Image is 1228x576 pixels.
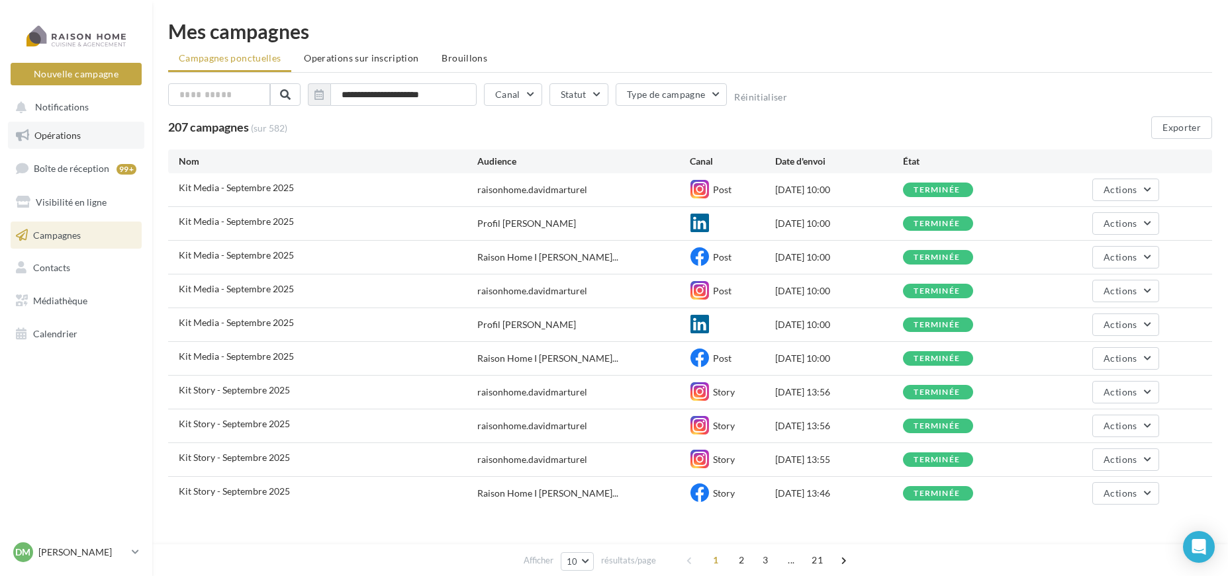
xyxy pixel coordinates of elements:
div: raisonhome.davidmarturel [477,419,587,432]
div: [DATE] 13:55 [775,453,903,466]
span: Story [714,386,735,397]
button: Actions [1092,179,1158,201]
a: Visibilité en ligne [8,188,144,216]
div: Profil [PERSON_NAME] [477,318,576,331]
span: Campagnes [33,229,81,240]
div: terminée [914,186,960,194]
span: Actions [1104,251,1137,263]
span: Kit Media - Septembre 2025 [179,249,294,261]
span: 21 [806,550,828,571]
a: Calendrier [8,320,144,348]
button: Actions [1092,381,1158,403]
div: [DATE] 10:00 [775,284,903,298]
button: Actions [1092,415,1158,437]
div: terminée [914,321,960,329]
span: Actions [1104,487,1137,499]
span: Story [714,454,735,465]
div: [DATE] 10:00 [775,352,903,365]
div: État [903,155,1031,168]
span: Afficher [524,554,553,567]
span: 1 [705,550,726,571]
a: Contacts [8,254,144,282]
span: Raison Home I [PERSON_NAME]... [477,352,618,365]
button: Type de campagne [616,83,728,106]
span: Post [714,285,732,296]
div: terminée [914,287,960,296]
span: Contacts [33,262,70,273]
button: Nouvelle campagne [11,63,142,85]
button: Statut [549,83,608,106]
div: raisonhome.davidmarturel [477,284,587,298]
span: Kit Media - Septembre 2025 [179,283,294,294]
div: terminée [914,253,960,262]
span: Actions [1104,386,1137,397]
div: terminée [914,220,960,228]
a: Médiathèque [8,287,144,315]
span: Médiathèque [33,295,87,306]
div: raisonhome.davidmarturel [477,453,587,466]
div: Nom [179,155,477,168]
span: Kit Story - Septembre 2025 [179,485,290,497]
span: Kit Story - Septembre 2025 [179,418,290,429]
a: Boîte de réception99+ [8,154,144,183]
div: [DATE] 10:00 [775,183,903,196]
p: [PERSON_NAME] [38,546,126,559]
span: Actions [1104,352,1137,364]
div: Open Intercom Messenger [1183,531,1215,563]
span: résultats/page [601,554,656,567]
span: Kit Media - Septembre 2025 [179,317,294,328]
div: [DATE] 10:00 [775,217,903,230]
span: Story [714,487,735,499]
div: [DATE] 10:00 [775,251,903,264]
span: Operations sur inscription [304,52,418,63]
button: Canal [484,83,542,106]
a: DM [PERSON_NAME] [11,540,142,565]
span: Brouillons [442,52,487,63]
a: Campagnes [8,222,144,249]
span: Actions [1104,184,1137,195]
div: Mes campagnes [168,21,1212,41]
button: Actions [1092,347,1158,370]
button: Réinitialiser [734,92,787,103]
button: Actions [1092,246,1158,268]
div: raisonhome.davidmarturel [477,183,587,196]
div: Date d'envoi [775,155,903,168]
span: Actions [1104,319,1137,330]
button: Actions [1092,212,1158,235]
span: Story [714,420,735,431]
span: (sur 582) [251,122,287,135]
span: Kit Story - Septembre 2025 [179,452,290,463]
span: Notifications [35,102,89,113]
span: Kit Media - Septembre 2025 [179,216,294,227]
span: Actions [1104,454,1137,465]
span: Kit Media - Septembre 2025 [179,182,294,193]
span: Kit Media - Septembre 2025 [179,350,294,362]
a: Opérations [8,122,144,149]
div: [DATE] 10:00 [775,318,903,331]
span: Actions [1104,285,1137,296]
div: [DATE] 13:56 [775,419,903,432]
button: Actions [1092,313,1158,336]
span: 3 [755,550,776,571]
span: Actions [1104,218,1137,229]
div: terminée [914,489,960,498]
button: Actions [1092,448,1158,471]
span: Boîte de réception [34,163,109,174]
button: Actions [1092,482,1158,505]
span: Calendrier [33,328,77,339]
span: 10 [567,556,578,567]
div: terminée [914,422,960,431]
span: Visibilité en ligne [36,196,107,208]
button: Actions [1092,280,1158,302]
span: Post [714,184,732,195]
div: terminée [914,456,960,464]
div: Audience [477,155,690,168]
div: Canal [690,155,776,168]
span: DM [16,546,31,559]
span: Opérations [34,130,81,141]
span: Kit Story - Septembre 2025 [179,384,290,395]
div: 99+ [117,164,136,175]
span: Post [714,352,732,364]
button: 10 [561,552,594,571]
span: 2 [731,550,752,571]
